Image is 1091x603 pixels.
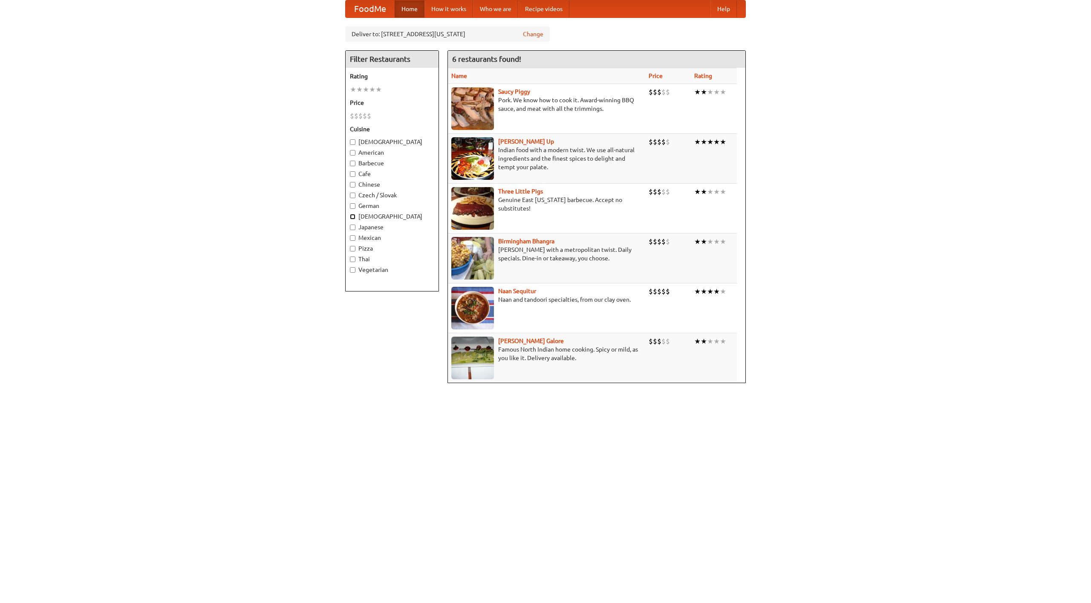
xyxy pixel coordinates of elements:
[451,337,494,379] img: currygalore.jpg
[657,87,661,97] li: $
[367,111,371,121] li: $
[350,182,355,188] input: Chinese
[694,337,701,346] li: ★
[350,214,355,219] input: [DEMOGRAPHIC_DATA]
[451,146,642,171] p: Indian food with a modern twist. We use all-natural ingredients and the finest spices to delight ...
[451,245,642,263] p: [PERSON_NAME] with a metropolitan twist. Daily specials. Dine-in or takeaway, you choose.
[451,87,494,130] img: saucy.jpg
[451,287,494,329] img: naansequitur.jpg
[707,237,713,246] li: ★
[451,196,642,213] p: Genuine East [US_STATE] barbecue. Accept no substitutes!
[701,337,707,346] li: ★
[661,137,666,147] li: $
[350,244,434,253] label: Pizza
[661,337,666,346] li: $
[707,337,713,346] li: ★
[694,237,701,246] li: ★
[653,237,657,246] li: $
[720,237,726,246] li: ★
[354,111,358,121] li: $
[701,87,707,97] li: ★
[701,237,707,246] li: ★
[452,55,521,63] ng-pluralize: 6 restaurants found!
[720,187,726,196] li: ★
[713,137,720,147] li: ★
[653,87,657,97] li: $
[707,287,713,296] li: ★
[350,125,434,133] h5: Cuisine
[498,288,536,294] b: Naan Sequitur
[713,187,720,196] li: ★
[350,150,355,156] input: American
[657,187,661,196] li: $
[498,138,554,145] b: [PERSON_NAME] Up
[451,137,494,180] img: curryup.jpg
[369,85,375,94] li: ★
[649,187,653,196] li: $
[707,137,713,147] li: ★
[694,187,701,196] li: ★
[649,72,663,79] a: Price
[350,85,356,94] li: ★
[720,287,726,296] li: ★
[350,98,434,107] h5: Price
[363,111,367,121] li: $
[694,137,701,147] li: ★
[451,96,642,113] p: Pork. We know how to cook it. Award-winning BBQ sauce, and meat with all the trimmings.
[350,180,434,189] label: Chinese
[720,337,726,346] li: ★
[661,287,666,296] li: $
[350,171,355,177] input: Cafe
[649,237,653,246] li: $
[451,295,642,304] p: Naan and tandoori specialties, from our clay oven.
[701,287,707,296] li: ★
[653,137,657,147] li: $
[710,0,737,17] a: Help
[713,337,720,346] li: ★
[701,137,707,147] li: ★
[350,202,434,210] label: German
[498,88,530,95] a: Saucy Piggy
[657,287,661,296] li: $
[720,87,726,97] li: ★
[649,287,653,296] li: $
[713,237,720,246] li: ★
[350,257,355,262] input: Thai
[350,234,434,242] label: Mexican
[523,30,543,38] a: Change
[498,188,543,195] a: Three Little Pigs
[498,338,564,344] b: [PERSON_NAME] Galore
[649,87,653,97] li: $
[707,187,713,196] li: ★
[350,225,355,230] input: Japanese
[350,161,355,166] input: Barbecue
[694,72,712,79] a: Rating
[451,237,494,280] img: bhangra.jpg
[350,159,434,167] label: Barbecue
[653,187,657,196] li: $
[707,87,713,97] li: ★
[713,87,720,97] li: ★
[350,138,434,146] label: [DEMOGRAPHIC_DATA]
[350,223,434,231] label: Japanese
[666,87,670,97] li: $
[350,72,434,81] h5: Rating
[666,237,670,246] li: $
[653,287,657,296] li: $
[473,0,518,17] a: Who we are
[666,187,670,196] li: $
[350,193,355,198] input: Czech / Slovak
[498,238,554,245] a: Birmingham Bhangra
[350,235,355,241] input: Mexican
[649,337,653,346] li: $
[350,139,355,145] input: [DEMOGRAPHIC_DATA]
[657,237,661,246] li: $
[424,0,473,17] a: How it works
[451,345,642,362] p: Famous North Indian home cooking. Spicy or mild, as you like it. Delivery available.
[350,203,355,209] input: German
[649,137,653,147] li: $
[363,85,369,94] li: ★
[350,265,434,274] label: Vegetarian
